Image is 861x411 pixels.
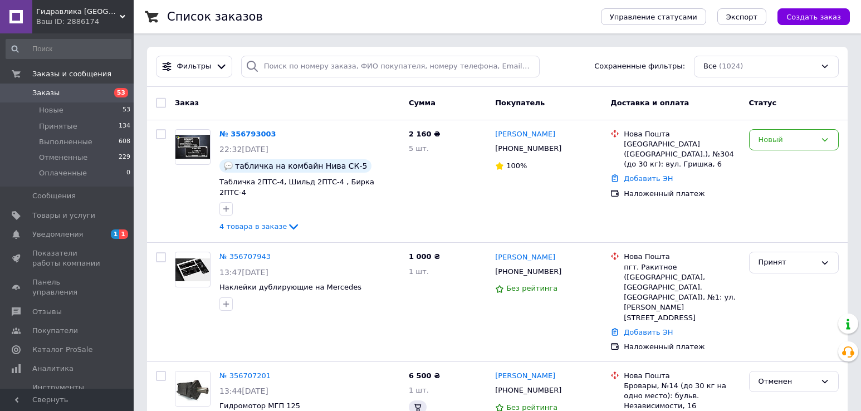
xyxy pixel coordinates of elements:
div: пгт. Ракитное ([GEOGRAPHIC_DATA], [GEOGRAPHIC_DATA]. [GEOGRAPHIC_DATA]), №1: ул. [PERSON_NAME][ST... [624,262,740,323]
span: Новые [39,105,63,115]
img: Фото товару [175,258,210,281]
span: Сохраненные фильтры: [594,61,685,72]
span: Доставка и оплата [610,99,689,107]
a: Создать заказ [766,12,850,21]
div: [GEOGRAPHIC_DATA] ([GEOGRAPHIC_DATA].), №304 (до 30 кг): вул. Гришка, 6 [624,139,740,170]
a: [PERSON_NAME] [495,371,555,381]
span: 608 [119,137,130,147]
div: Принят [759,257,816,268]
a: [PERSON_NAME] [495,252,555,263]
span: Инструменты вебмастера и SEO [32,383,103,403]
span: Экспорт [726,13,757,21]
span: Сумма [409,99,436,107]
span: Гидравлика Украины [36,7,120,17]
span: Отмененные [39,153,87,163]
span: 53 [114,88,128,97]
div: Нова Пошта [624,252,740,262]
div: Ваш ID: 2886174 [36,17,134,27]
a: Табличка 2ПТС-4, Шильд 2ПТС-4 , Бирка 2ПТС-4 [219,178,374,197]
span: Панель управления [32,277,103,297]
span: Принятые [39,121,77,131]
a: Добавить ЭН [624,174,673,183]
span: Заказы и сообщения [32,69,111,79]
span: 6 500 ₴ [409,371,440,380]
span: Показатели работы компании [32,248,103,268]
span: (1024) [719,62,743,70]
div: Наложенный платеж [624,342,740,352]
div: Наложенный платеж [624,189,740,199]
div: [PHONE_NUMBER] [493,383,564,398]
span: 5 шт. [409,144,429,153]
a: Фото товару [175,129,211,165]
a: № 356707201 [219,371,271,380]
span: 4 товара в заказе [219,222,287,231]
span: табличка на комбайн Нива СК-5 [235,162,367,170]
span: 13:44[DATE] [219,386,268,395]
img: Фото товару [175,371,210,406]
a: Гидромотор МГП 125 [219,402,300,410]
div: Отменен [759,376,816,388]
div: [PHONE_NUMBER] [493,141,564,156]
div: Нова Пошта [624,129,740,139]
a: № 356793003 [219,130,276,138]
span: 1 [119,229,128,239]
span: Статус [749,99,777,107]
div: Нова Пошта [624,371,740,381]
span: Покупатели [32,326,78,336]
span: Заказ [175,99,199,107]
span: 22:32[DATE] [219,145,268,154]
h1: Список заказов [167,10,263,23]
a: № 356707943 [219,252,271,261]
img: :speech_balloon: [224,162,233,170]
a: Добавить ЭН [624,328,673,336]
span: 1 шт. [409,386,429,394]
a: Фото товару [175,252,211,287]
span: 1 [111,229,120,239]
span: 13:47[DATE] [219,268,268,277]
input: Поиск по номеру заказа, ФИО покупателя, номеру телефона, Email, номеру накладной [241,56,540,77]
span: Сообщения [32,191,76,201]
span: Создать заказ [786,13,841,21]
span: Покупатель [495,99,545,107]
a: [PERSON_NAME] [495,129,555,140]
span: 1 шт. [409,267,429,276]
button: Управление статусами [601,8,706,25]
span: 2 160 ₴ [409,130,440,138]
span: Заказы [32,88,60,98]
span: Управление статусами [610,13,697,21]
span: Фильтры [177,61,212,72]
span: 1 000 ₴ [409,252,440,261]
div: Новый [759,134,816,146]
span: 53 [123,105,130,115]
span: Отзывы [32,307,62,317]
button: Создать заказ [777,8,850,25]
span: Оплаченные [39,168,87,178]
span: Без рейтинга [506,284,557,292]
span: Товары и услуги [32,211,95,221]
span: 100% [506,162,527,170]
a: Наклейки дублирующие на Mercedes [219,283,361,291]
div: [PHONE_NUMBER] [493,265,564,279]
img: Фото товару [175,135,210,159]
button: Экспорт [717,8,766,25]
span: 134 [119,121,130,131]
span: Все [703,61,717,72]
span: 229 [119,153,130,163]
span: Выполненные [39,137,92,147]
span: Каталог ProSale [32,345,92,355]
span: Уведомления [32,229,83,239]
input: Поиск [6,39,131,59]
span: 0 [126,168,130,178]
a: 4 товара в заказе [219,222,300,231]
span: Аналитика [32,364,74,374]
